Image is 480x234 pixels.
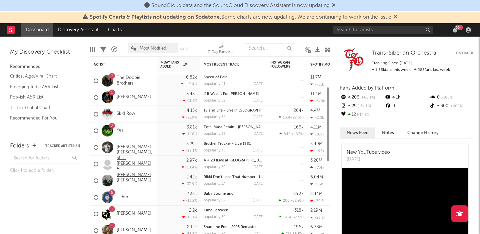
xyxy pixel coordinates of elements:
div: Filters [100,40,106,59]
div: 3.29k [186,142,197,146]
a: Emerging Indie A&R List [10,83,73,91]
div: 2.12k [187,225,197,229]
button: Tracked Artists(21) [45,144,80,148]
a: Speed of Pain [204,76,228,79]
div: [DATE] [253,132,264,136]
button: Untrack [456,50,473,57]
div: 0 [429,93,473,102]
div: 3.26M [310,158,322,163]
div: 4 + 20 (Live at Fillmore East, 1969) - 2024 Mix [204,159,264,162]
div: [DATE] [253,99,264,103]
a: Share the End - 2025 Remaster [204,225,257,229]
div: popularity: 33 [204,132,225,136]
div: 166k [294,125,304,129]
div: -10.4 % [182,165,197,169]
div: 1k [384,93,429,102]
div: [DATE] [253,149,264,152]
a: Time Between [204,209,228,212]
div: [DATE] [253,82,264,86]
span: Spotify Charts & Playlists not updating on Sodatone [90,15,220,20]
span: +66.1 % [359,96,375,100]
div: 318k [294,208,304,213]
span: -34.1 % [357,105,371,108]
span: -100 % [440,96,453,100]
div: ( ) [279,198,304,203]
div: Edit Columns [90,40,95,59]
div: ( ) [279,115,304,119]
span: 1.55k fans this week [372,68,411,72]
div: 99 + [455,25,463,30]
span: 206 [283,199,290,203]
div: +17.4 % [181,82,197,86]
div: [DATE] [253,116,264,119]
div: 2.42k [186,175,197,179]
div: Most Recent Track [204,63,254,67]
div: 206 [340,93,384,102]
div: [DATE] [347,156,390,163]
div: Total Mass Retain - Steven Wilson Edit [204,125,264,129]
a: [PERSON_NAME] [117,228,151,233]
div: If It Wasn’t For Ray [204,92,264,96]
div: Time Between [204,209,264,212]
div: Brother Trucker - Live 1981 [204,142,264,146]
a: The Doobie Brothers [117,75,154,87]
input: Search... [245,43,295,53]
div: 12 [340,111,384,119]
div: 6.82k [186,75,197,80]
a: Critical Algo/Viral Chart [10,73,73,80]
a: Brother Trucker - Live 1981 [204,142,251,146]
div: A&R Pipeline [111,40,117,59]
span: Dismiss [393,15,397,20]
a: Baby Boomerang [204,192,234,196]
div: popularity: 30 [204,215,226,219]
a: [PERSON_NAME] [117,211,151,217]
div: 29 [340,102,384,111]
div: popularity: 13 [204,199,225,202]
div: -748k [310,99,325,103]
div: 6.04M [310,175,323,179]
div: 11.7M [310,75,321,80]
span: 845 [284,132,290,136]
span: +22.6 % [290,116,303,119]
span: Fans Added by Platform [340,86,394,91]
span: Dismiss [332,3,336,8]
div: 3.44M [310,192,323,196]
button: Notes [375,127,401,138]
a: TikTok Global Chart [10,104,73,112]
div: 3.81k [187,125,197,129]
div: 5.49M [310,142,323,146]
div: Speed of Pain [204,76,264,79]
div: 47.4k [310,165,324,170]
div: 2.19M [310,208,322,213]
span: 246 [283,216,290,219]
div: Spotify Monthly Listeners [310,63,360,67]
div: -79.5k [310,199,326,203]
div: Share the End - 2025 Remaster [204,225,264,229]
div: Instagram Followers [270,61,294,69]
div: 18 and Life - Live in London [204,109,264,113]
span: 163 [283,116,289,119]
a: Yes [117,128,123,133]
span: +200 % [448,105,463,108]
div: popularity: 41 [204,82,225,86]
div: Rikki Don't Lose That Number - Live [204,175,264,179]
a: Skid Row [117,111,135,117]
div: -11.8 % [182,132,197,136]
button: News Feed [340,127,375,138]
button: Change History [401,127,445,138]
div: -10.1 % [182,215,197,219]
a: T. Rex [117,194,129,200]
a: Total Mass Retain - [PERSON_NAME] Edit [204,125,275,129]
div: 2.33k [187,192,197,196]
div: Folders [10,142,29,150]
span: Trans-Siberian Orchestra [372,50,436,56]
div: Artist [94,63,144,67]
div: ( ) [279,132,304,136]
div: New YouTube video [347,149,390,156]
a: Pop-ish A&R List [10,94,73,101]
div: [DATE] [253,182,264,186]
div: -23.3k [310,215,325,220]
div: 4.15k [187,109,197,113]
button: Save [180,47,189,51]
div: -21.9 % [182,115,197,119]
